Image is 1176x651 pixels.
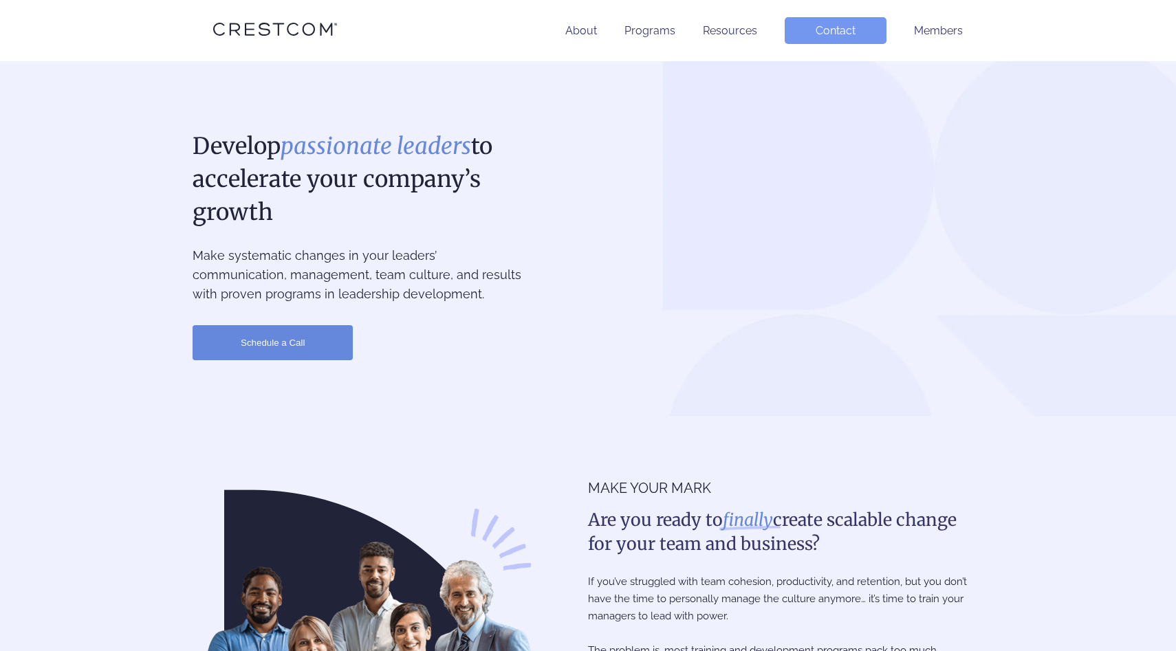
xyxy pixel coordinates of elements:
i: finally [723,509,773,531]
h1: Develop to accelerate your company’s growth [193,130,527,229]
p: If you’ve struggled with team cohesion, productivity, and retention, but you don’t have the time ... [588,573,983,625]
button: Schedule a Call [193,325,353,360]
a: Contact [785,17,886,44]
p: Make systematic changes in your leaders’ communication, management, team culture, and results wit... [193,246,527,304]
a: About [565,24,597,37]
i: passionate leaders [281,132,471,160]
span: MAKE YOUR MARK [588,478,983,498]
iframe: YouTube video player [600,130,983,364]
a: Members [914,24,963,37]
a: Resources [703,24,757,37]
h2: Are you ready to create scalable change for your team and business? [588,508,983,556]
a: Programs [624,24,675,37]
